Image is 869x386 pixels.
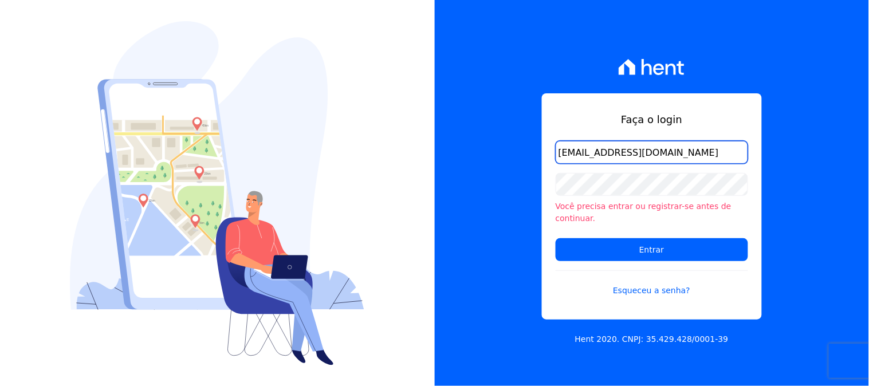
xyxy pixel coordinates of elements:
li: Você precisa entrar ou registrar-se antes de continuar. [556,200,748,224]
img: Login [70,21,364,365]
input: Entrar [556,238,748,261]
input: Email [556,141,748,164]
p: Hent 2020. CNPJ: 35.429.428/0001-39 [575,333,729,345]
a: Esqueceu a senha? [556,270,748,297]
h1: Faça o login [556,112,748,127]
